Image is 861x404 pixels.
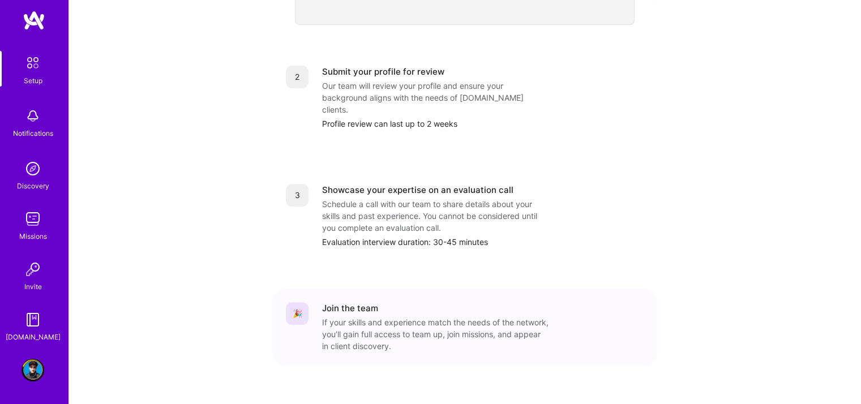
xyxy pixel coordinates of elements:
[286,184,309,207] div: 3
[19,230,47,242] div: Missions
[21,51,45,75] img: setup
[23,10,45,31] img: logo
[322,316,549,352] div: If your skills and experience match the needs of the network, you’ll gain full access to team up,...
[286,302,309,325] div: 🎉
[322,66,444,78] div: Submit your profile for review
[22,208,44,230] img: teamwork
[22,258,44,281] img: Invite
[322,184,513,196] div: Showcase your expertise on an evaluation call
[24,75,42,87] div: Setup
[322,80,549,115] div: Our team will review your profile and ensure your background aligns with the needs of [DOMAIN_NAM...
[22,157,44,180] img: discovery
[22,359,44,381] img: User Avatar
[22,308,44,331] img: guide book
[322,198,549,234] div: Schedule a call with our team to share details about your skills and past experience. You cannot ...
[24,281,42,293] div: Invite
[322,236,644,248] div: Evaluation interview duration: 30-45 minutes
[19,359,47,381] a: User Avatar
[6,331,61,343] div: [DOMAIN_NAME]
[322,118,644,130] div: Profile review can last up to 2 weeks
[13,127,53,139] div: Notifications
[17,180,49,192] div: Discovery
[286,66,309,88] div: 2
[22,105,44,127] img: bell
[322,302,378,314] div: Join the team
